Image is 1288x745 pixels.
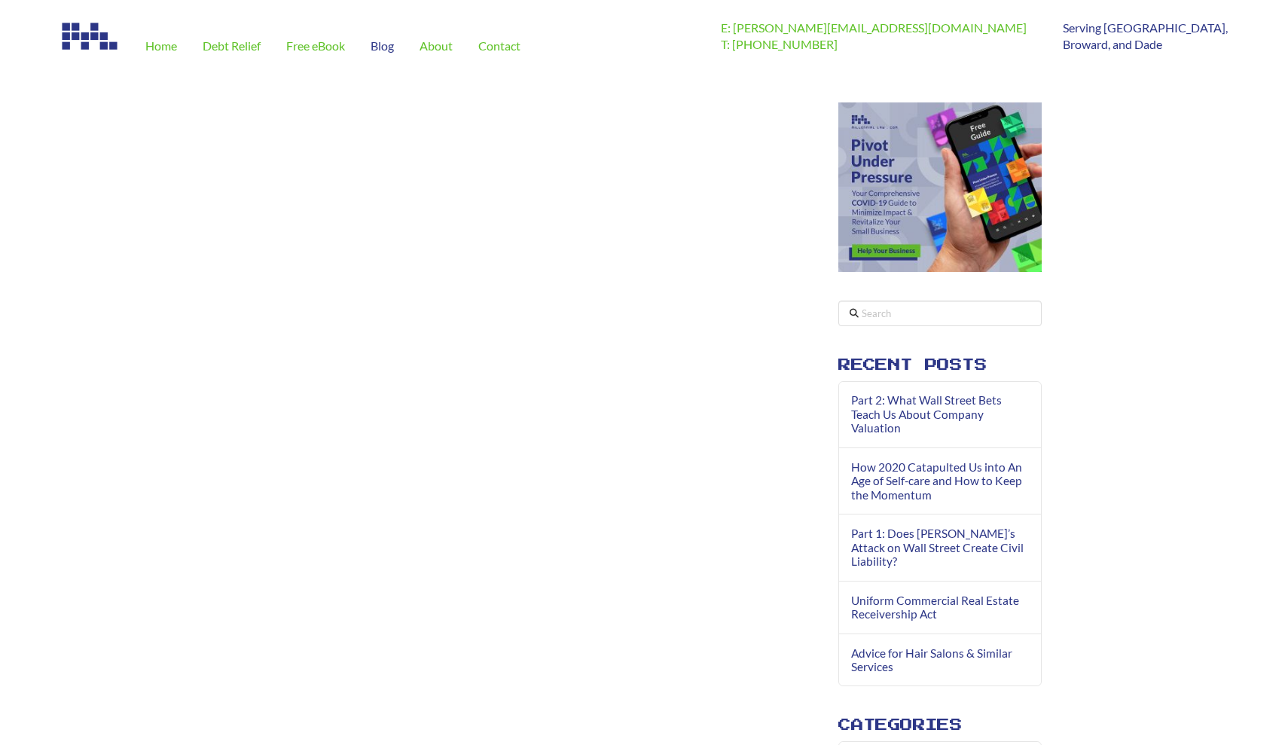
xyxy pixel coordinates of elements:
[407,20,465,72] a: About
[273,20,358,72] a: Free eBook
[851,393,1029,435] a: Part 2: What Wall Street Bets Teach Us About Company Valuation
[1063,20,1228,53] p: Serving [GEOGRAPHIC_DATA], Broward, and Dade
[851,594,1029,621] a: Uniform Commercial Real Estate Receivership Act
[133,20,190,72] a: Home
[145,40,177,52] span: Home
[190,20,273,72] a: Debt Relief
[721,37,838,51] a: T: [PHONE_NUMBER]
[721,20,1027,35] a: E: [PERSON_NAME][EMAIL_ADDRESS][DOMAIN_NAME]
[851,527,1029,569] a: Part 1: Does [PERSON_NAME]’s Attack on Wall Street Create Civil Liability?
[358,20,407,72] a: Blog
[838,356,1041,374] h4: Recent Posts
[838,301,1041,326] input: Search
[286,40,345,52] span: Free eBook
[60,20,121,53] img: Image
[371,40,394,52] span: Blog
[851,460,1029,502] a: How 2020 Catapulted Us into An Age of Self-care and How to Keep the Momentum
[465,20,533,72] a: Contact
[838,716,1041,734] h4: Categories
[203,40,261,52] span: Debt Relief
[420,40,453,52] span: About
[851,646,1029,674] a: Advice for Hair Salons & Similar Services
[478,40,520,52] span: Contact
